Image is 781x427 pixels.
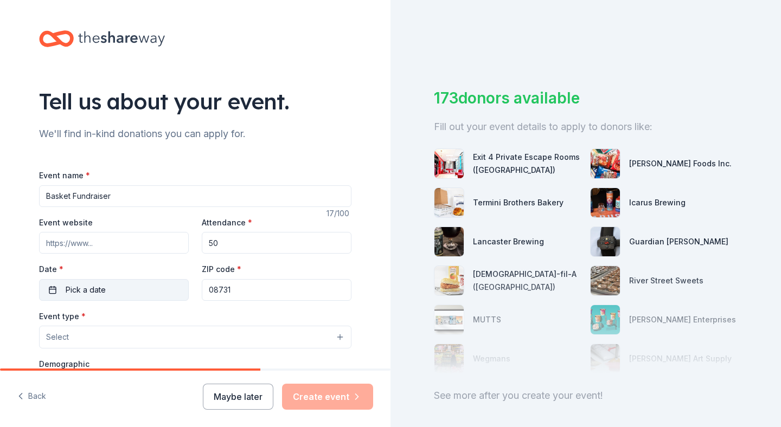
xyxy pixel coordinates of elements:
div: Icarus Brewing [629,196,686,209]
button: Maybe later [203,384,273,410]
label: Date [39,264,189,275]
label: ZIP code [202,264,241,275]
input: 12345 (U.S. only) [202,279,351,301]
label: Event type [39,311,86,322]
div: 17 /100 [327,207,351,220]
div: Exit 4 Private Escape Rooms ([GEOGRAPHIC_DATA]) [473,151,581,177]
img: photo for Guardian Angel Device [591,227,620,256]
label: Event name [39,170,90,181]
div: Tell us about your event. [39,86,351,117]
button: Pick a date [39,279,189,301]
img: photo for Herr Foods Inc. [591,149,620,178]
input: Spring Fundraiser [39,185,351,207]
input: 20 [202,232,351,254]
button: Select [39,326,351,348]
label: Attendance [202,217,252,228]
div: Termini Brothers Bakery [473,196,564,209]
div: See more after you create your event! [434,387,738,404]
img: photo for Termini Brothers Bakery [434,188,464,217]
input: https://www... [39,232,189,254]
div: We'll find in-kind donations you can apply for. [39,125,351,143]
div: Lancaster Brewing [473,235,544,248]
span: Select [46,331,69,344]
img: photo for Exit 4 Private Escape Rooms (Toms River NJ) [434,149,464,178]
img: photo for Icarus Brewing [591,188,620,217]
div: 173 donors available [434,87,738,109]
div: Guardian [PERSON_NAME] [629,235,728,248]
label: Event website [39,217,93,228]
span: Pick a date [66,283,106,296]
button: Back [17,385,46,408]
div: [PERSON_NAME] Foods Inc. [629,157,732,170]
div: Fill out your event details to apply to donors like: [434,118,738,135]
label: Demographic [39,359,89,370]
img: photo for Lancaster Brewing [434,227,464,256]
